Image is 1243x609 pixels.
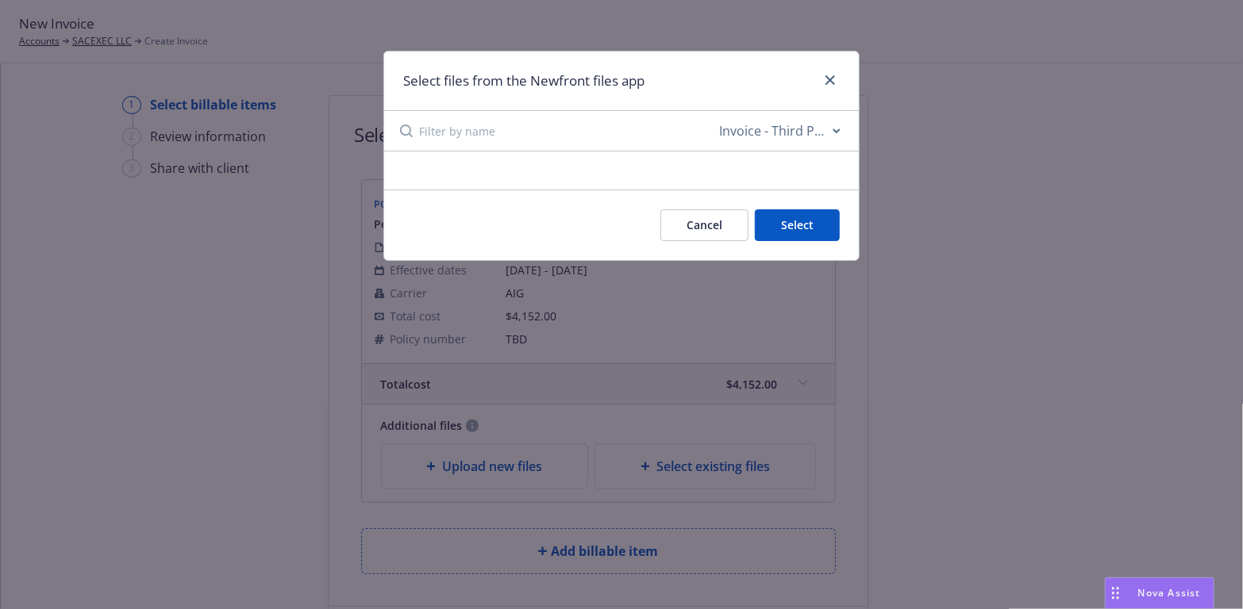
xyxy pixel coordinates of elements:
[403,71,645,91] h1: Select files from the Newfront files app
[400,124,413,137] svg: Search
[419,111,716,151] input: Filter by name
[660,209,748,241] button: Cancel
[821,71,840,90] a: close
[1106,578,1126,608] div: Drag to move
[1105,577,1214,609] button: Nova Assist
[755,209,840,241] button: Select
[1138,586,1201,599] span: Nova Assist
